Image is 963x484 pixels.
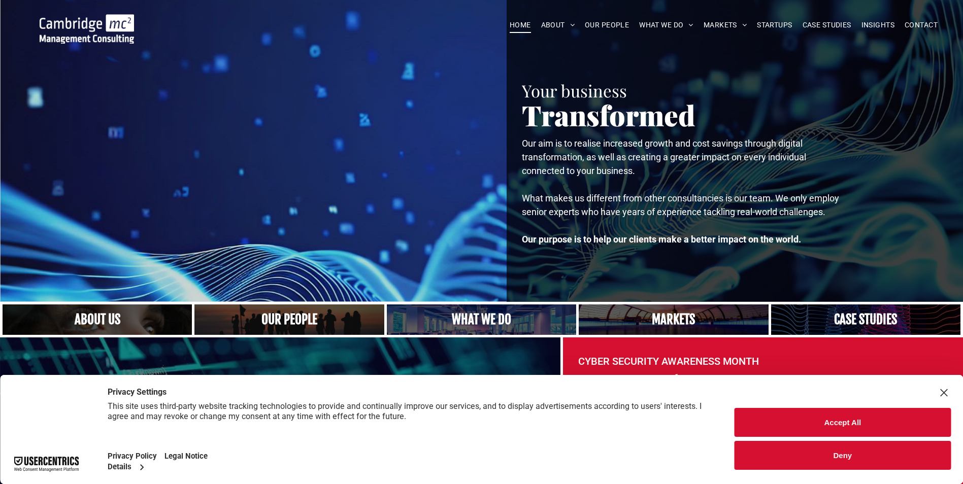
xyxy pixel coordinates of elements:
span: What makes us different from other consultancies is our team. We only employ senior experts who h... [522,193,839,217]
a: WHAT WE DO [634,17,699,33]
a: CASE STUDIES [798,17,856,33]
strong: businesses [737,370,825,394]
a: OUR PEOPLE [580,17,634,33]
span: Our aim is to realise increased growth and cost savings through digital transformation, as well a... [522,138,806,176]
a: Your Business Transformed | Cambridge Management Consulting [40,16,134,26]
span: Your business [522,79,627,101]
span: Transformed [522,96,695,133]
a: Close up of woman's face, centered on her eyes, digital infrastructure [3,304,192,335]
strong: Our purpose is to help our clients make a better impact on the world. [522,234,801,245]
a: digital transformation [579,304,768,335]
a: HOME [505,17,536,33]
a: STARTUPS [752,17,797,33]
a: INSIGHTS [856,17,900,33]
span: experts [615,365,691,395]
a: MARKETS [699,17,752,33]
font: CYBER SECURITY AWARENESS MONTH [578,355,759,367]
img: Go to Homepage [40,14,134,44]
a: ABOUT [536,17,580,33]
a: CONTACT [900,17,943,33]
a: A crowd in silhouette at sunset, on a rise or lookout point, digital transformation [194,304,384,335]
span: help [697,370,732,394]
a: A yoga teacher lifting his whole body off the ground in the peacock pose, digital infrastructure [387,304,576,335]
span: Our [578,370,610,394]
a: digital infrastructure [771,304,960,335]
